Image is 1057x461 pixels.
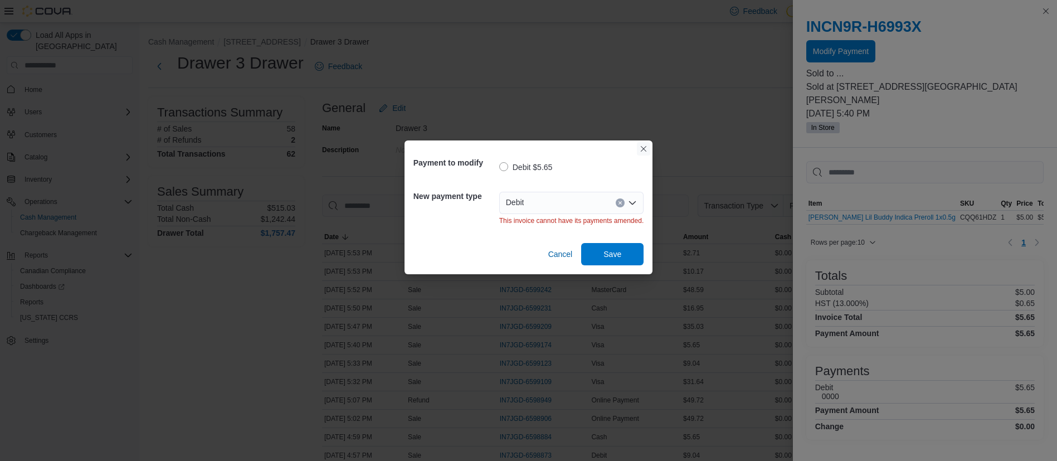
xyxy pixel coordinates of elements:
[413,185,497,207] h5: New payment type
[544,243,577,265] button: Cancel
[506,196,524,209] span: Debit
[616,198,625,207] button: Clear input
[637,142,650,156] button: Closes this modal window
[413,152,497,174] h5: Payment to modify
[499,214,644,225] div: This invoice cannot have its payments amended.
[548,249,573,260] span: Cancel
[499,161,553,174] label: Debit $5.65
[581,243,644,265] button: Save
[603,249,621,260] span: Save
[628,198,637,207] button: Open list of options
[528,196,529,210] input: Accessible screen reader label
